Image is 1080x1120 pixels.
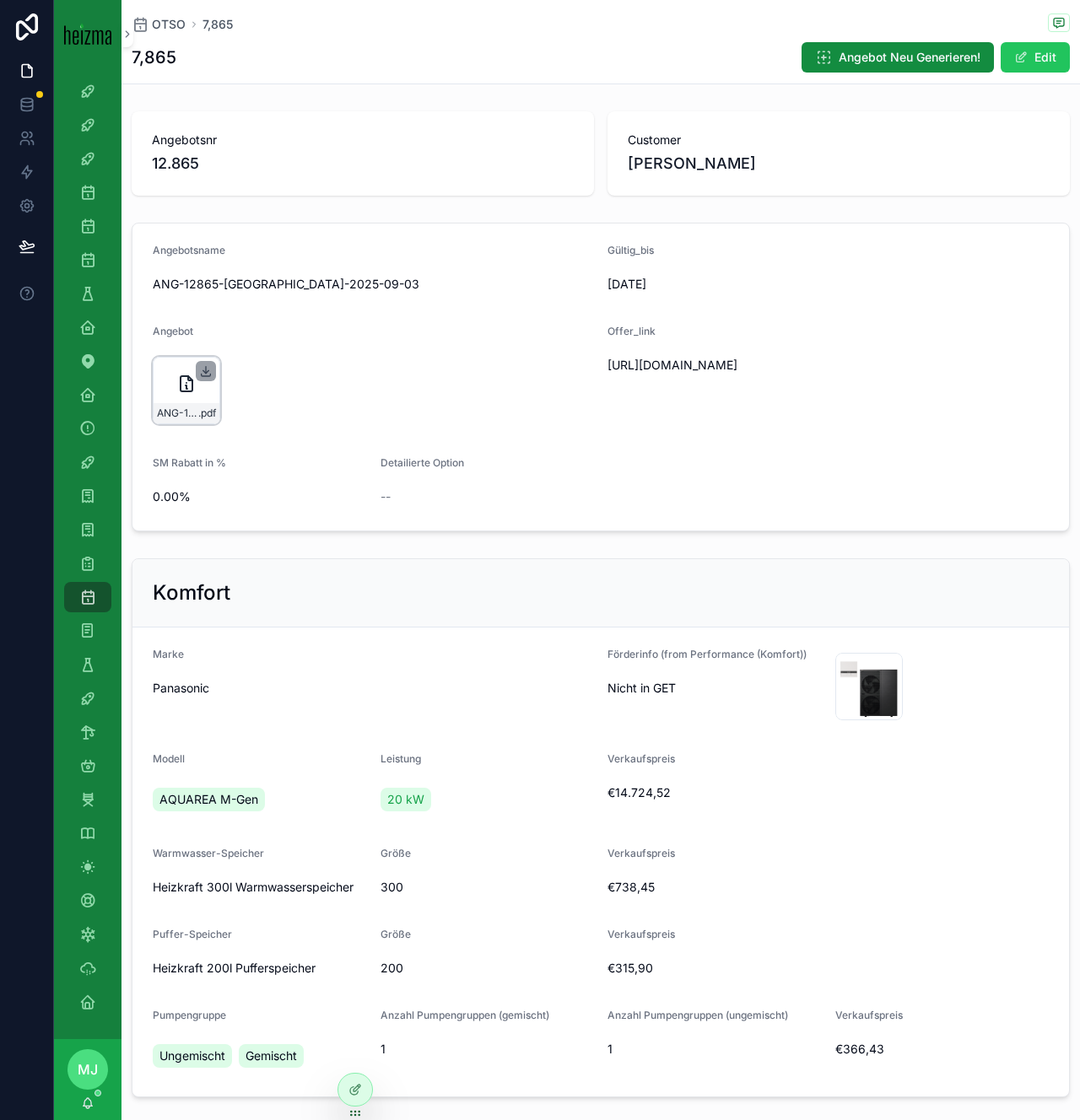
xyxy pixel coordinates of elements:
[607,752,675,765] span: Verkaufspreis
[153,1009,226,1021] span: Pumpengruppe
[153,325,193,337] span: Angebot
[153,276,594,293] span: ANG-12865-[GEOGRAPHIC_DATA]-2025-09-03
[153,648,184,660] span: Marke
[628,132,1050,148] span: Customer
[381,456,464,469] span: Detailierte Option
[607,357,897,374] span: [URL][DOMAIN_NAME]
[381,488,391,505] span: --
[607,680,822,697] span: Nicht in GET
[381,1009,549,1021] span: Anzahl Pumpengruppen (gemischt)
[153,488,367,505] span: 0.00%
[835,1041,1050,1058] span: €366,43
[387,791,424,808] span: 20 kW
[153,960,316,977] span: Heizkraft 200l Pufferspeicher
[607,784,1049,801] span: €14.724,52
[607,244,654,256] span: Gültig_bis
[54,67,121,1039] div: scrollable content
[607,847,675,859] span: Verkaufspreis
[381,788,431,811] a: 20 kW
[607,648,807,660] span: Förderinfo (from Performance (Komfort))
[152,132,574,148] span: Angebotsnr
[628,152,756,175] span: [PERSON_NAME]
[607,276,822,293] span: [DATE]
[607,960,1049,977] span: €315,90
[607,325,656,337] span: Offer_link
[381,752,421,765] span: Leistung
[198,407,216,420] span: .pdf
[381,1041,595,1058] span: 1
[153,847,264,859] span: Warmwasser-Speicher
[1001,42,1070,73] button: Edit
[202,16,233,33] a: 7,865
[835,1009,903,1021] span: Verkaufspreis
[153,879,354,896] span: Heizkraft 300l Warmwasserspeicher
[157,407,198,420] span: ANG-12865-[GEOGRAPHIC_DATA]-2025-09-03
[152,152,574,175] span: 12.865
[607,879,1049,896] span: €738,45
[152,16,186,33] span: OTSO
[132,46,176,69] h1: 7,865
[381,928,411,940] span: Größe
[159,791,258,808] span: AQUAREA M-Gen
[246,1047,297,1064] span: Gemischt
[153,244,225,256] span: Angebotsname
[381,960,595,977] span: 200
[802,42,994,73] button: Angebot Neu Generieren!
[381,879,595,896] span: 300
[153,752,185,765] span: Modell
[64,23,111,45] img: App logo
[381,847,411,859] span: Größe
[159,1047,225,1064] span: Ungemischt
[132,16,186,33] a: OTSO
[607,928,675,940] span: Verkaufspreis
[607,1009,788,1021] span: Anzahl Pumpengruppen (ungemischt)
[153,579,230,606] h2: Komfort
[839,49,980,66] span: Angebot Neu Generieren!
[153,928,232,940] span: Puffer-Speicher
[78,1059,98,1080] span: MJ
[153,456,226,469] span: SM Rabatt in %
[153,680,209,697] span: Panasonic
[607,1041,822,1058] span: 1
